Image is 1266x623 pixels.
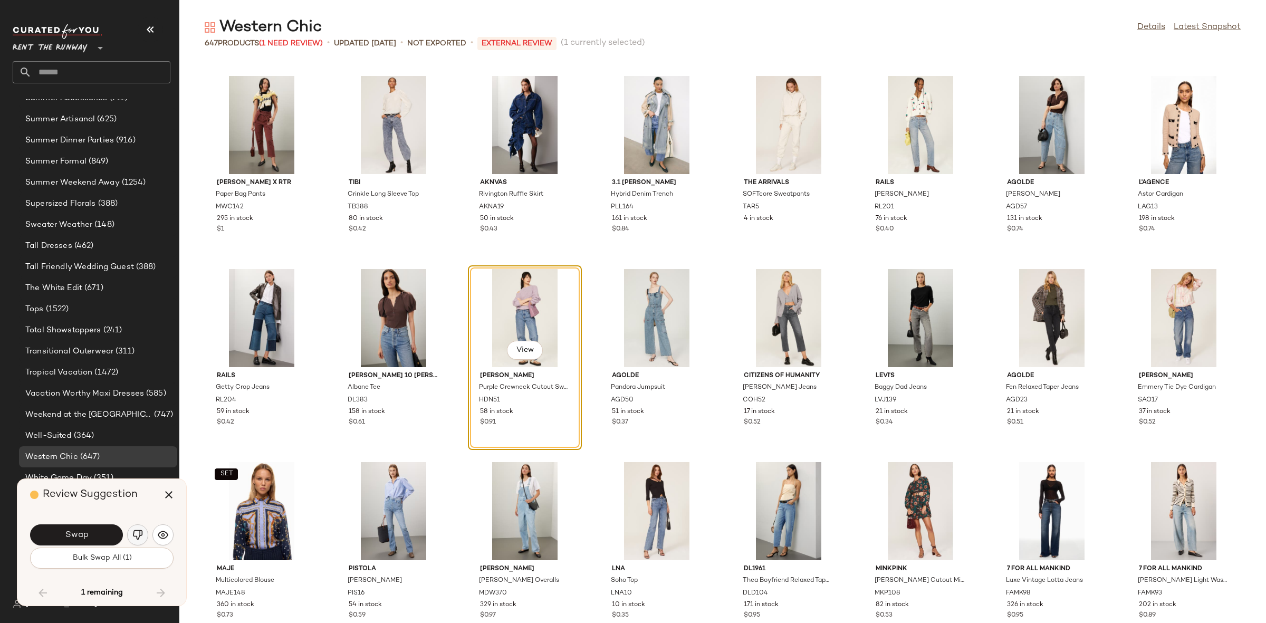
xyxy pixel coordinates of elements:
[92,367,118,379] span: (1472)
[867,76,974,174] img: RL201.jpg
[1174,21,1241,34] a: Latest Snapshot
[349,371,438,381] span: [PERSON_NAME] 10 [PERSON_NAME]
[216,190,265,199] span: Paper Bag Pants
[1007,600,1043,610] span: 326 in stock
[349,600,382,610] span: 54 in stock
[744,371,833,381] span: Citizens of Humanity
[348,396,368,405] span: DL383
[25,472,92,484] span: White Game Day
[876,564,965,574] span: MINKPINK
[1138,383,1216,392] span: Emmery Tie Dye Cardigan
[205,17,322,38] div: Western Chic
[25,261,134,273] span: Tall Friendly Wedding Guest
[875,576,964,586] span: [PERSON_NAME] Cutout Mini Dress
[479,383,569,392] span: Purple Crewneck Cutout Sweater
[87,156,109,168] span: (849)
[95,113,117,126] span: (625)
[1139,407,1171,417] span: 37 in stock
[25,346,113,358] span: Transitional Outerwear
[348,383,380,392] span: Albane Tee
[1006,576,1083,586] span: Luxe Vintage Lotta Jeans
[25,282,82,294] span: The White Edit
[208,462,315,560] img: MAJE148.jpg
[611,576,638,586] span: Soho Top
[217,225,224,234] span: $1
[334,38,396,49] p: updated [DATE]
[217,178,306,188] span: [PERSON_NAME] x RTR
[472,76,578,174] img: AKNA19.jpg
[480,178,570,188] span: AKNVAS
[515,346,533,354] span: View
[217,611,233,620] span: $0.73
[876,600,909,610] span: 82 in stock
[1138,190,1183,199] span: Astor Cardigan
[1007,407,1039,417] span: 21 in stock
[349,407,385,417] span: 158 in stock
[1006,383,1079,392] span: Fen Relaxed Taper Jeans
[30,548,174,569] button: Bulk Swap All (1)
[132,530,143,540] img: svg%3e
[1007,214,1042,224] span: 131 in stock
[479,396,500,405] span: HDN51
[205,22,215,33] img: svg%3e
[876,371,965,381] span: Levi's
[82,282,103,294] span: (671)
[25,388,144,400] span: Vacation Worthy Maxi Dresses
[1139,600,1176,610] span: 202 in stock
[64,530,88,540] span: Swap
[217,600,254,610] span: 360 in stock
[25,198,96,210] span: Supersized Florals
[472,462,578,560] img: MDW370.jpg
[25,219,92,231] span: Sweater Weather
[472,269,578,367] img: HDN51.jpg
[349,611,366,620] span: $0.59
[96,198,118,210] span: (388)
[611,396,634,405] span: AGD50
[875,396,896,405] span: LVJ139
[612,418,628,427] span: $0.37
[612,564,702,574] span: LNA
[152,409,173,421] span: (747)
[1007,564,1097,574] span: 7 For All Mankind
[743,576,832,586] span: Thea Boyfriend Relaxed Tapered Jeans
[471,37,473,50] span: •
[611,589,632,598] span: LNA10
[603,269,710,367] img: AGD50.jpg
[744,564,833,574] span: DL1961
[603,462,710,560] img: LNA10.jpg
[216,203,244,212] span: MWC142
[735,269,842,367] img: COH52.jpg
[340,269,447,367] img: DL383.jpg
[217,418,234,427] span: $0.42
[348,589,365,598] span: PIS16
[561,37,645,50] span: (1 currently selected)
[216,396,236,405] span: RL204
[735,462,842,560] img: DLD104.jpg
[867,269,974,367] img: LVJ139.jpg
[72,554,131,562] span: Bulk Swap All (1)
[72,240,94,252] span: (462)
[81,588,123,598] span: 1 remaining
[744,178,833,188] span: The Arrivals
[217,407,250,417] span: 59 in stock
[999,462,1105,560] img: FAMK98.jpg
[1139,611,1156,620] span: $0.89
[876,225,894,234] span: $0.40
[1139,225,1155,234] span: $0.74
[1006,589,1031,598] span: FAMK98
[1139,214,1175,224] span: 198 in stock
[340,76,447,174] img: TB388.jpg
[101,324,122,337] span: (241)
[113,346,135,358] span: (311)
[479,190,543,199] span: Rivington Ruffle Skirt
[1007,225,1023,234] span: $0.74
[348,190,419,199] span: Crinkle Long Sleeve Top
[611,203,634,212] span: PLL164
[1006,396,1028,405] span: AGD23
[876,418,893,427] span: $0.34
[25,303,44,315] span: Tops
[1007,418,1023,427] span: $0.51
[480,214,514,224] span: 50 in stock
[340,462,447,560] img: PIS16.jpg
[1130,462,1237,560] img: FAMK93.jpg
